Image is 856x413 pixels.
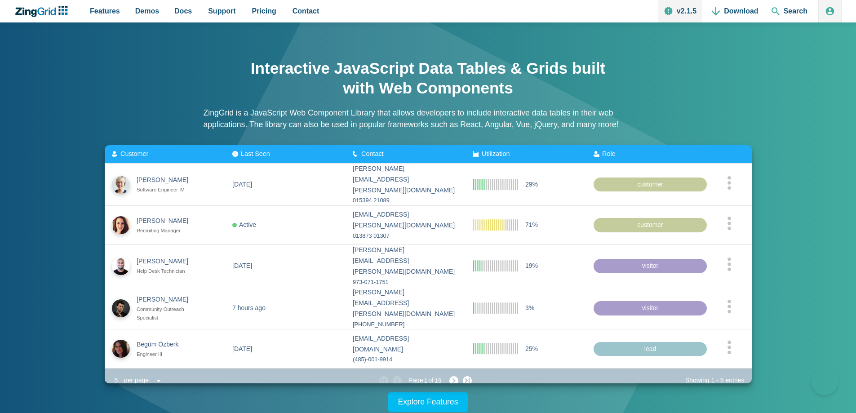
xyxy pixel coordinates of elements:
span: 19% [525,261,538,271]
div: 973-071-1751 [353,277,459,287]
p: ZingGrid is a JavaScript Web Component Library that allows developers to include interactive data... [204,107,653,131]
div: Engineer III [137,350,196,359]
span: Support [208,5,235,17]
span: Customer [120,150,148,157]
zg-button: nextpage [445,376,458,385]
iframe: Help Scout Beacon - Open [811,368,838,395]
div: Software Engineer IV [137,186,196,194]
zg-text: 5 [719,377,726,384]
div: per page [121,374,152,387]
span: Page [408,375,423,386]
div: Begüm Özberk [137,339,196,350]
div: [PHONE_NUMBER] [353,319,459,329]
div: customer [594,177,707,191]
zg-text: 1 [424,378,428,383]
div: [PERSON_NAME] [137,175,196,186]
div: [PERSON_NAME][EMAIL_ADDRESS][PERSON_NAME][DOMAIN_NAME] [353,164,459,195]
span: Features [90,5,120,17]
div: visitor [594,301,707,315]
div: [EMAIL_ADDRESS][PERSON_NAME][DOMAIN_NAME] [353,209,459,231]
div: Active [232,220,256,231]
span: Contact [293,5,319,17]
zg-button: prevpage [393,376,406,385]
span: Docs [174,5,192,17]
div: Recruiting Manager [137,226,196,235]
div: 7 hours ago [232,303,266,314]
div: Help Desk Technician [137,267,196,275]
span: Last Seen [241,150,270,157]
zg-text: 19 [435,378,442,383]
a: ZingChart Logo. Click to return to the homepage [14,6,72,17]
div: 015394 21089 [353,195,459,205]
div: [DATE] [232,343,252,354]
div: [PERSON_NAME][EMAIL_ADDRESS][PERSON_NAME][DOMAIN_NAME] [353,245,459,277]
zg-button: lastpage [463,376,472,385]
zg-button: firstpage [379,376,388,385]
div: lead [594,342,707,356]
span: 71% [525,220,538,231]
div: [PERSON_NAME] [137,216,196,226]
span: Pricing [252,5,276,17]
div: [PERSON_NAME] [137,294,196,305]
div: Showing - entries [685,375,745,386]
span: Demos [135,5,159,17]
div: customer [594,218,707,232]
div: Community Outreach Specialist [137,305,196,322]
zg-text: 1 [710,377,717,384]
span: of [428,375,434,386]
span: Contact [361,150,384,157]
span: 25% [525,343,538,354]
div: [PERSON_NAME] [137,256,196,267]
div: [DATE] [232,179,252,190]
span: Role [602,150,616,157]
div: (485)-001-9914 [353,355,459,364]
span: 29% [525,179,538,190]
div: visitor [594,259,707,273]
div: 5 [112,374,121,387]
div: [DATE] [232,261,252,271]
span: Utilization [482,150,510,157]
h1: Interactive JavaScript Data Tables & Grids built with Web Components [248,58,608,98]
div: [PERSON_NAME][EMAIL_ADDRESS][PERSON_NAME][DOMAIN_NAME] [353,287,459,319]
div: 013873 01307 [353,231,459,241]
span: 3% [525,303,534,314]
a: Explore Features [388,392,468,412]
div: [EMAIL_ADDRESS][DOMAIN_NAME] [353,333,459,355]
